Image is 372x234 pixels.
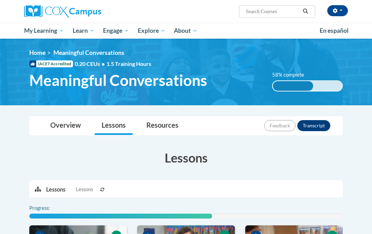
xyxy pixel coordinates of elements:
[103,27,129,35] span: Engage
[68,23,99,39] a: Learn
[29,49,45,56] a: Home
[272,71,312,79] label: 58% complete
[264,120,296,131] button: Feedback
[106,60,151,67] span: 1.5 Training Hours
[24,5,125,18] a: Cox Campus
[20,23,68,39] a: My Learning
[29,60,73,67] span: IACET Accredited
[29,204,69,212] label: Progress:
[19,23,353,39] div: Main menu
[170,23,202,39] a: About
[174,27,197,35] span: About
[99,23,133,39] a: Engage
[138,27,165,35] span: Explore
[43,117,88,135] a: Overview
[24,27,64,35] span: My Learning
[273,81,313,91] div: 58% complete
[46,186,65,193] p: Lessons
[29,149,343,166] h3: Lessons
[139,117,185,135] a: Resources
[297,120,330,131] button: Transcript
[133,23,170,39] a: Explore
[75,60,106,68] span: 0.20 CEUs
[300,7,311,16] button: Search
[29,71,207,89] span: Meaningful Conversations
[245,7,300,16] input: Search Courses
[73,27,94,35] span: Learn
[320,27,349,34] span: En español
[327,5,348,16] button: Account Settings
[102,60,105,67] span: •
[53,49,124,56] span: Meaningful Conversations
[95,117,133,135] a: Lessons
[24,5,101,18] img: Cox Campus
[76,186,93,193] span: Lessons
[315,23,353,38] a: En español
